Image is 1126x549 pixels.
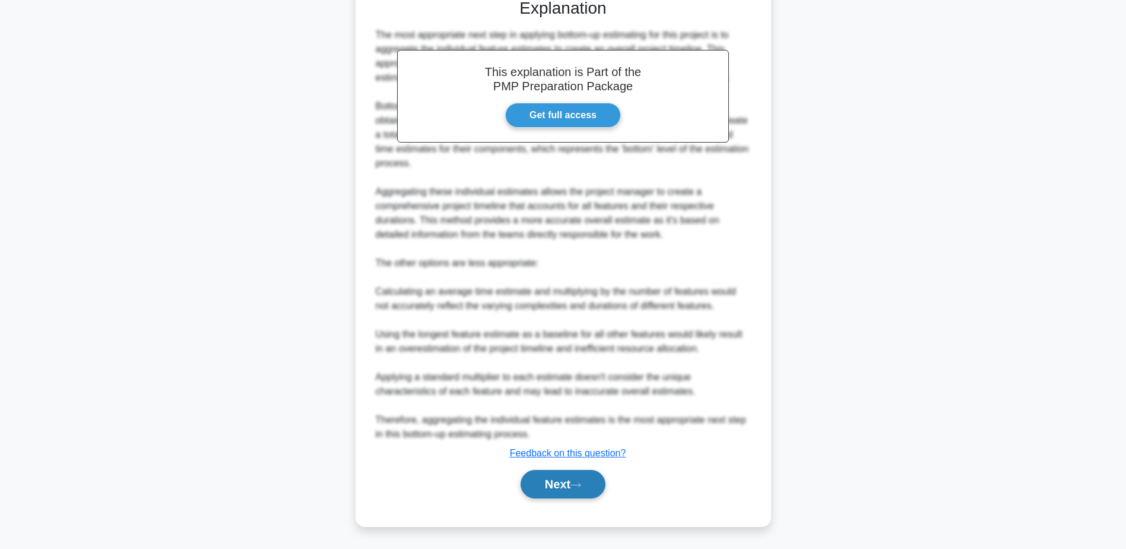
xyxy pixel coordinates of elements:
div: The most appropriate next step in applying bottom-up estimating for this project is to aggregate ... [376,28,751,441]
a: Get full access [505,103,621,128]
button: Next [521,470,605,498]
a: Feedback on this question? [510,448,626,458]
